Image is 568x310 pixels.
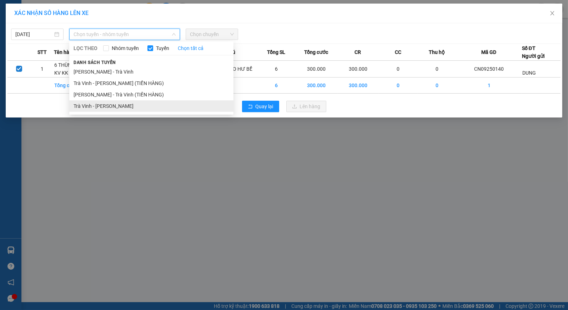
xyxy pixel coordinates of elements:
span: 0981970843 - [3,39,60,45]
td: 1 [31,61,54,77]
span: Tổng cước [304,48,328,56]
span: CƯỜNG [38,39,60,45]
span: Tổng SL [267,48,285,56]
button: uploadLên hàng [286,101,326,112]
td: 6 THÙNG MÚT KV KK [54,61,92,77]
td: 6 [257,77,296,94]
button: rollbackQuay lại [242,101,279,112]
span: STT [37,48,47,56]
li: Trà Vinh - [PERSON_NAME] [69,100,233,112]
span: Danh sách tuyến [69,59,120,66]
td: 300.000 [296,77,337,94]
span: CR [355,48,361,56]
td: 300.000 [337,61,379,77]
span: Tên hàng [54,48,75,56]
td: 1 [456,77,522,94]
span: XÁC NHẬN SỐ HÀNG LÊN XE [14,10,89,16]
span: Quay lại [256,102,273,110]
span: KO BAO BỂ [19,46,47,53]
span: DUNG [522,70,536,76]
span: Mã GD [481,48,496,56]
span: LỌC THEO [74,44,97,52]
li: [PERSON_NAME] - Trà Vinh (TIỀN HÀNG) [69,89,233,100]
td: 0 [418,77,456,94]
td: Tổng cộng [54,77,92,94]
li: [PERSON_NAME] - Trà Vinh [69,66,233,77]
div: Số ĐT Người gửi [522,44,545,60]
p: NHẬN: [3,24,104,37]
td: 0 [379,77,417,94]
span: close [549,10,555,16]
td: CN09250140 [456,61,522,77]
p: GỬI: [3,14,104,21]
td: KO BAO HƯ BỂ [218,61,257,77]
span: Nhóm tuyến [109,44,142,52]
span: Tuyến [153,44,172,52]
span: VP Cầu Ngang - [15,14,68,21]
li: Trà Vinh - [PERSON_NAME] (TIỀN HÀNG) [69,77,233,89]
td: 300.000 [296,61,337,77]
button: Close [542,4,562,24]
span: Chọn tuyến - nhóm tuyến [74,29,176,40]
td: 0 [418,61,456,77]
span: down [172,32,176,36]
span: rollback [248,104,253,110]
span: Chọn chuyến [190,29,234,40]
span: BÌNH [55,14,68,21]
strong: BIÊN NHẬN GỬI HÀNG [24,4,83,11]
input: 15/09/2025 [15,30,53,38]
span: GIAO: [3,46,47,53]
td: 0 [379,61,417,77]
span: CC [395,48,401,56]
span: Thu hộ [429,48,445,56]
td: 300.000 [337,77,379,94]
td: 6 [257,61,296,77]
a: Chọn tất cả [178,44,203,52]
span: VP [PERSON_NAME] ([GEOGRAPHIC_DATA]) [3,24,72,37]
